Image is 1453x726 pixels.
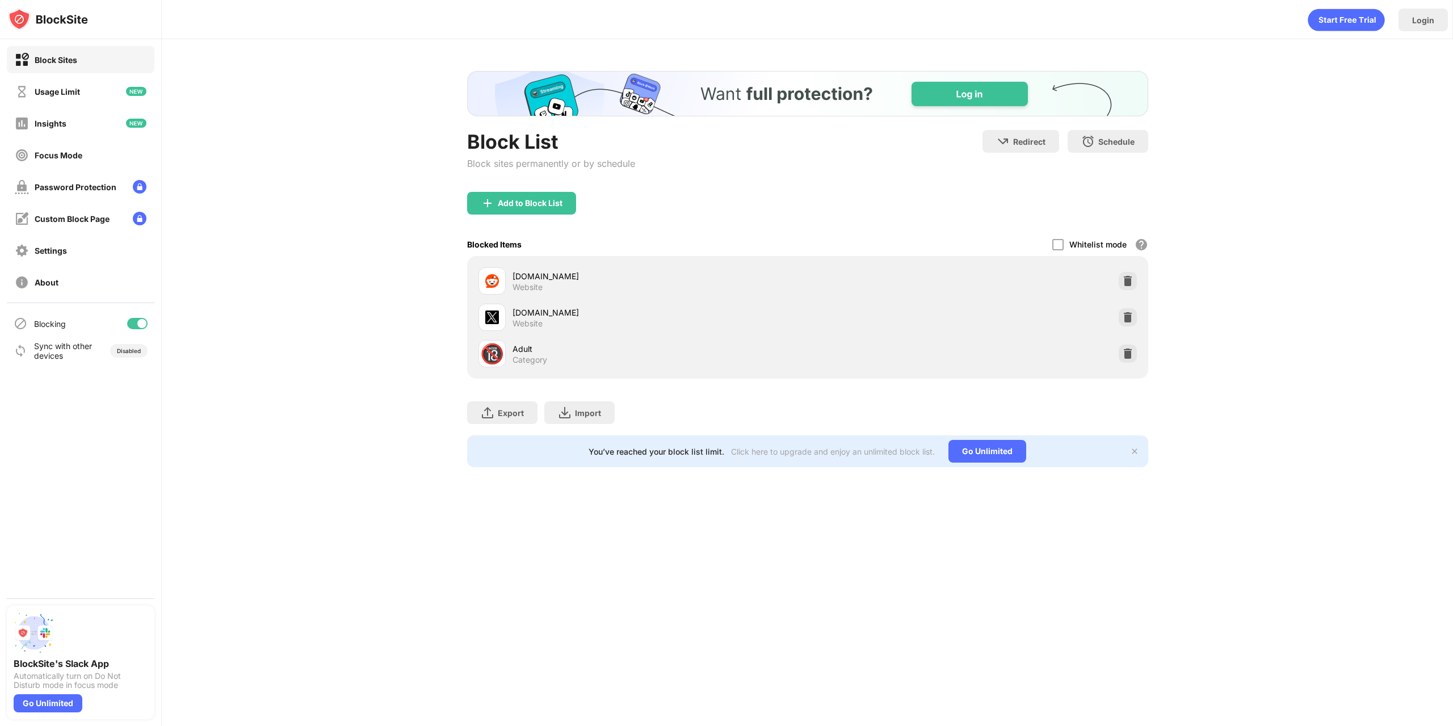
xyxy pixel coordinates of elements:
[467,71,1148,116] iframe: Banner
[35,278,58,287] div: About
[35,87,80,96] div: Usage Limit
[8,8,88,31] img: logo-blocksite.svg
[15,148,29,162] img: focus-off.svg
[35,119,66,128] div: Insights
[35,214,110,224] div: Custom Block Page
[467,240,522,249] div: Blocked Items
[513,307,808,318] div: [DOMAIN_NAME]
[14,658,148,669] div: BlockSite's Slack App
[513,282,543,292] div: Website
[14,694,82,712] div: Go Unlimited
[15,212,29,226] img: customize-block-page-off.svg
[948,440,1026,463] div: Go Unlimited
[133,180,146,194] img: lock-menu.svg
[1069,240,1127,249] div: Whitelist mode
[14,317,27,330] img: blocking-icon.svg
[35,150,82,160] div: Focus Mode
[14,344,27,358] img: sync-icon.svg
[575,408,601,418] div: Import
[35,55,77,65] div: Block Sites
[15,85,29,99] img: time-usage-off.svg
[1130,447,1139,456] img: x-button.svg
[35,246,67,255] div: Settings
[1013,137,1045,146] div: Redirect
[14,672,148,690] div: Automatically turn on Do Not Disturb mode in focus mode
[1098,137,1135,146] div: Schedule
[513,355,547,365] div: Category
[117,347,141,354] div: Disabled
[589,447,724,456] div: You’ve reached your block list limit.
[513,343,808,355] div: Adult
[133,212,146,225] img: lock-menu.svg
[467,130,635,153] div: Block List
[485,274,499,288] img: favicons
[467,158,635,169] div: Block sites permanently or by schedule
[34,319,66,329] div: Blocking
[1308,9,1385,31] div: animation
[15,180,29,194] img: password-protection-off.svg
[1412,15,1434,25] div: Login
[35,182,116,192] div: Password Protection
[126,119,146,128] img: new-icon.svg
[498,199,562,208] div: Add to Block List
[126,87,146,96] img: new-icon.svg
[15,116,29,131] img: insights-off.svg
[513,318,543,329] div: Website
[731,447,935,456] div: Click here to upgrade and enjoy an unlimited block list.
[480,342,504,366] div: 🔞
[14,612,54,653] img: push-slack.svg
[34,341,93,360] div: Sync with other devices
[15,244,29,258] img: settings-off.svg
[498,408,524,418] div: Export
[513,270,808,282] div: [DOMAIN_NAME]
[485,310,499,324] img: favicons
[15,53,29,67] img: block-on.svg
[15,275,29,289] img: about-off.svg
